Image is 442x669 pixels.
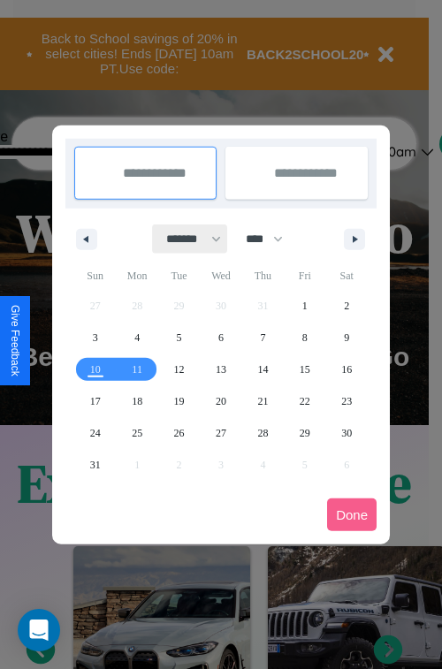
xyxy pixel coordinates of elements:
[200,262,241,290] span: Wed
[18,609,60,651] div: Open Intercom Messenger
[341,354,352,385] span: 16
[257,354,268,385] span: 14
[260,322,265,354] span: 7
[257,417,268,449] span: 28
[216,385,226,417] span: 20
[326,417,368,449] button: 30
[216,354,226,385] span: 13
[200,354,241,385] button: 13
[200,417,241,449] button: 27
[116,262,157,290] span: Mon
[132,385,142,417] span: 18
[218,322,224,354] span: 6
[327,498,377,531] button: Done
[257,385,268,417] span: 21
[74,417,116,449] button: 24
[326,385,368,417] button: 23
[158,385,200,417] button: 19
[344,322,349,354] span: 9
[344,290,349,322] span: 2
[90,417,101,449] span: 24
[300,385,310,417] span: 22
[177,322,182,354] span: 5
[90,449,101,481] span: 31
[300,417,310,449] span: 29
[284,417,325,449] button: 29
[216,417,226,449] span: 27
[200,385,241,417] button: 20
[174,417,185,449] span: 26
[174,354,185,385] span: 12
[242,354,284,385] button: 14
[116,322,157,354] button: 4
[74,385,116,417] button: 17
[284,385,325,417] button: 22
[93,322,98,354] span: 3
[9,305,21,376] div: Give Feedback
[326,354,368,385] button: 16
[242,385,284,417] button: 21
[132,417,142,449] span: 25
[326,290,368,322] button: 2
[90,354,101,385] span: 10
[326,262,368,290] span: Sat
[300,354,310,385] span: 15
[242,322,284,354] button: 7
[341,385,352,417] span: 23
[341,417,352,449] span: 30
[134,322,140,354] span: 4
[116,385,157,417] button: 18
[116,417,157,449] button: 25
[90,385,101,417] span: 17
[284,354,325,385] button: 15
[284,290,325,322] button: 1
[74,322,116,354] button: 3
[174,385,185,417] span: 19
[74,354,116,385] button: 10
[302,322,308,354] span: 8
[326,322,368,354] button: 9
[74,449,116,481] button: 31
[158,417,200,449] button: 26
[200,322,241,354] button: 6
[132,354,142,385] span: 11
[158,262,200,290] span: Tue
[158,322,200,354] button: 5
[242,262,284,290] span: Thu
[74,262,116,290] span: Sun
[284,262,325,290] span: Fri
[284,322,325,354] button: 8
[242,417,284,449] button: 28
[116,354,157,385] button: 11
[158,354,200,385] button: 12
[302,290,308,322] span: 1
